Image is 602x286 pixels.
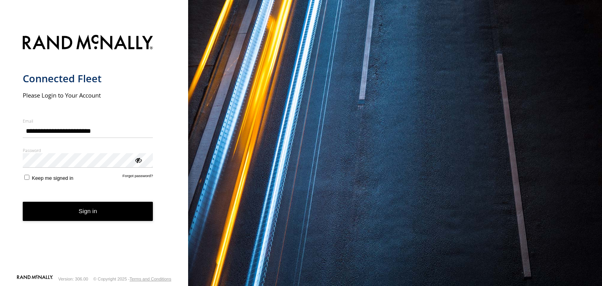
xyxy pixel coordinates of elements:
[123,174,153,181] a: Forgot password?
[24,175,29,180] input: Keep me signed in
[58,277,88,281] div: Version: 306.00
[23,72,153,85] h1: Connected Fleet
[17,275,53,283] a: Visit our Website
[134,156,142,164] div: ViewPassword
[32,175,73,181] span: Keep me signed in
[93,277,171,281] div: © Copyright 2025 -
[130,277,171,281] a: Terms and Conditions
[23,202,153,221] button: Sign in
[23,91,153,99] h2: Please Login to Your Account
[23,33,153,53] img: Rand McNally
[23,147,153,153] label: Password
[23,118,153,124] label: Email
[23,30,166,274] form: main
